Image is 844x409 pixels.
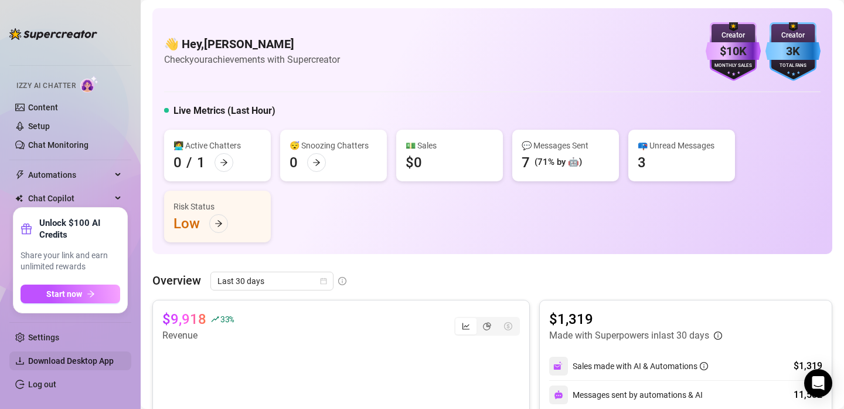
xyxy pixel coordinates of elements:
[215,219,223,228] span: arrow-right
[28,140,89,150] a: Chat Monitoring
[164,52,340,67] article: Check your achievements with Supercreator
[162,310,206,329] article: $9,918
[794,359,822,373] div: $1,319
[794,388,822,402] div: 11,582
[290,153,298,172] div: 0
[483,322,491,330] span: pie-chart
[211,315,219,323] span: rise
[173,104,275,118] h5: Live Metrics (Last Hour)
[28,356,114,366] span: Download Desktop App
[80,76,98,93] img: AI Chatter
[220,158,228,167] span: arrow-right
[28,380,56,389] a: Log out
[162,329,234,343] article: Revenue
[554,390,563,400] img: svg%3e
[706,42,761,60] div: $10K
[217,272,326,290] span: Last 30 days
[197,153,205,172] div: 1
[406,153,422,172] div: $0
[21,285,120,303] button: Start nowarrow-right
[173,139,261,152] div: 👩‍💻 Active Chatters
[87,290,95,298] span: arrow-right
[714,332,722,340] span: info-circle
[462,322,470,330] span: line-chart
[549,329,709,343] article: Made with Superpowers in last 30 days
[765,30,821,41] div: Creator
[320,278,327,285] span: calendar
[504,322,512,330] span: dollar-circle
[15,170,25,180] span: thunderbolt
[290,139,377,152] div: 😴 Snoozing Chatters
[28,189,111,208] span: Chat Copilot
[454,317,520,336] div: segmented control
[638,153,646,172] div: 3
[706,22,761,81] img: purple-badge-B9DA21FR.svg
[28,333,59,342] a: Settings
[173,153,182,172] div: 0
[765,22,821,81] img: blue-badge-DgoSNQY1.svg
[573,360,708,373] div: Sales made with AI & Automations
[15,194,23,202] img: Chat Copilot
[28,165,111,184] span: Automations
[700,362,708,370] span: info-circle
[522,153,530,172] div: 7
[338,277,346,285] span: info-circle
[21,223,32,235] span: gift
[152,272,201,289] article: Overview
[164,36,340,52] h4: 👋 Hey, [PERSON_NAME]
[549,386,703,404] div: Messages sent by automations & AI
[522,139,610,152] div: 💬 Messages Sent
[312,158,321,167] span: arrow-right
[220,313,234,325] span: 33 %
[9,28,97,40] img: logo-BBDzfeDw.svg
[553,361,564,371] img: svg%3e
[28,103,58,112] a: Content
[16,80,76,92] span: Izzy AI Chatter
[28,121,50,131] a: Setup
[46,289,82,299] span: Start now
[638,139,726,152] div: 📪 Unread Messages
[535,156,582,170] div: (71% by 🤖)
[549,310,722,329] article: $1,319
[765,42,821,60] div: 3K
[21,250,120,273] span: Share your link and earn unlimited rewards
[406,139,494,152] div: 💵 Sales
[804,369,832,397] div: Open Intercom Messenger
[706,30,761,41] div: Creator
[765,62,821,70] div: Total Fans
[15,356,25,366] span: download
[39,217,120,241] strong: Unlock $100 AI Credits
[173,200,261,213] div: Risk Status
[706,62,761,70] div: Monthly Sales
